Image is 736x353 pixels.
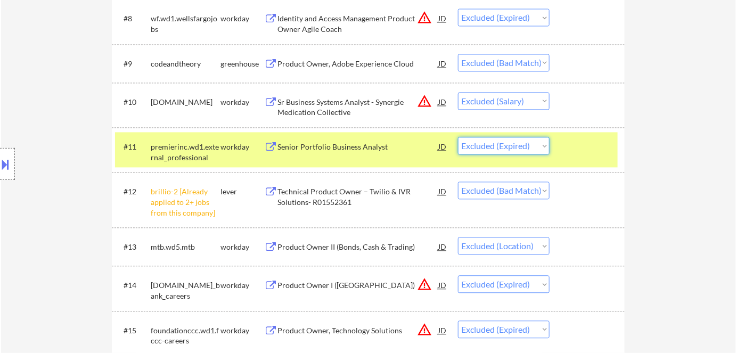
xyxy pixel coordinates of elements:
[417,94,432,109] button: warning_amber
[220,13,264,24] div: workday
[220,280,264,291] div: workday
[220,142,264,152] div: workday
[220,242,264,252] div: workday
[220,59,264,69] div: greenhouse
[437,275,448,294] div: JD
[220,325,264,336] div: workday
[124,280,142,291] div: #14
[124,325,142,336] div: #15
[277,59,438,69] div: Product Owner, Adobe Experience Cloud
[417,277,432,292] button: warning_amber
[437,9,448,28] div: JD
[277,325,438,336] div: Product Owner, Technology Solutions
[151,13,220,34] div: wf.wd1.wellsfargojobs
[124,59,142,69] div: #9
[437,237,448,256] div: JD
[151,280,220,301] div: [DOMAIN_NAME]_bank_careers
[277,97,438,118] div: Sr Business Systems Analyst - Synergie Medication Collective
[437,182,448,201] div: JD
[277,142,438,152] div: Senior Portfolio Business Analyst
[417,10,432,25] button: warning_amber
[220,97,264,108] div: workday
[277,186,438,207] div: Technical Product Owner – Twilio & IVR Solutions- R01552361
[277,280,438,291] div: Product Owner I ([GEOGRAPHIC_DATA])
[437,137,448,156] div: JD
[151,59,220,69] div: codeandtheory
[124,13,142,24] div: #8
[437,54,448,73] div: JD
[277,242,438,252] div: Product Owner II (Bonds, Cash & Trading)
[277,13,438,34] div: Identity and Access Management Product Owner Agile Coach
[437,321,448,340] div: JD
[151,325,220,346] div: foundationccc.wd1.fccc-careers
[417,322,432,337] button: warning_amber
[220,186,264,197] div: lever
[437,92,448,111] div: JD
